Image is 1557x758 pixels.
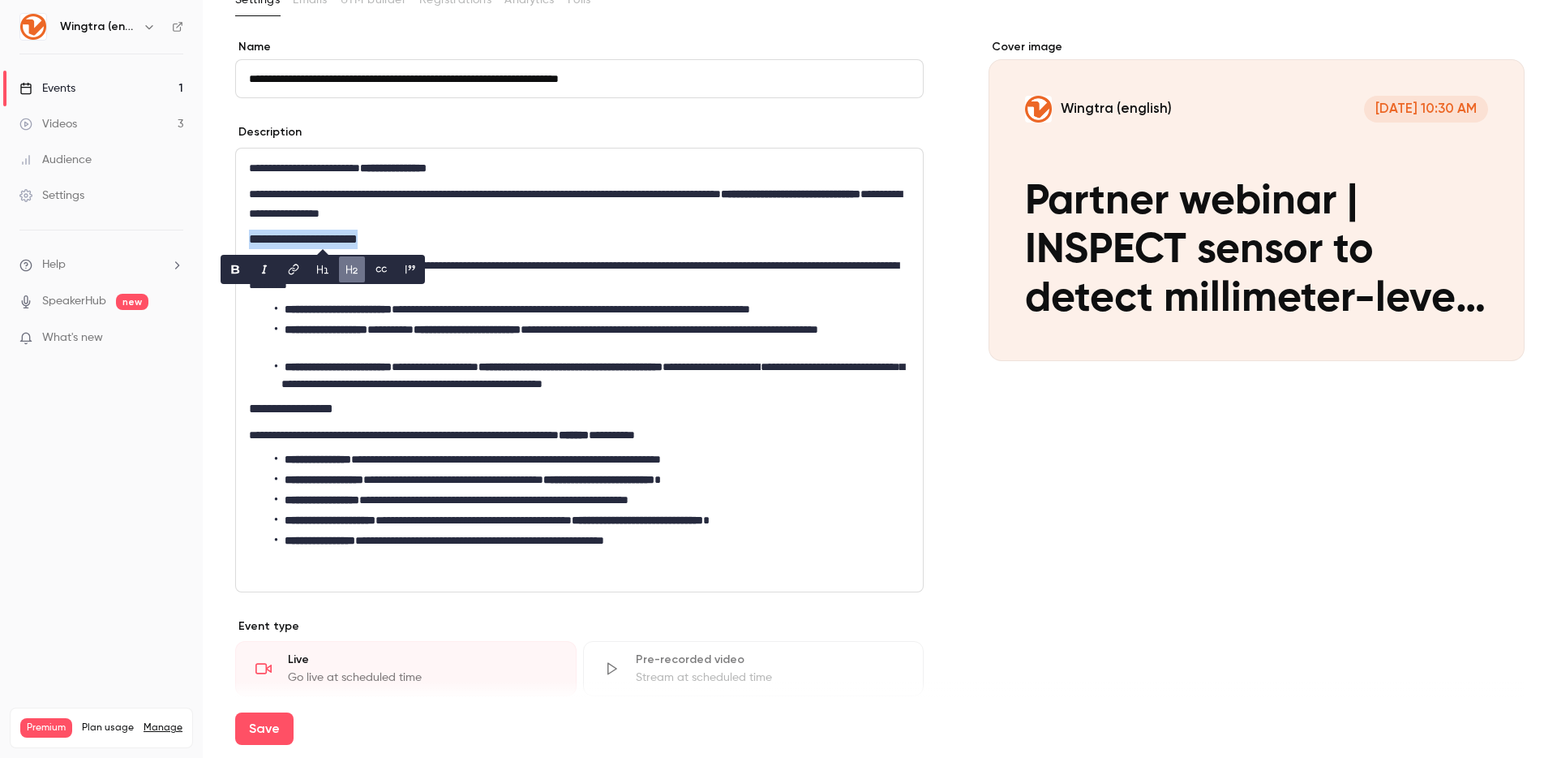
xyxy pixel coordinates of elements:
[288,670,556,686] div: Go live at scheduled time
[19,116,77,132] div: Videos
[636,670,904,686] div: Stream at scheduled time
[19,152,92,168] div: Audience
[235,124,302,140] label: Description
[989,39,1525,361] section: Cover image
[19,256,183,273] li: help-dropdown-opener
[116,294,148,310] span: new
[235,39,924,55] label: Name
[235,148,924,592] section: description
[251,256,277,282] button: italic
[583,641,924,696] div: Pre-recorded videoStream at scheduled time
[20,14,46,40] img: Wingtra (english)
[19,80,75,97] div: Events
[19,187,84,204] div: Settings
[989,39,1525,55] label: Cover image
[288,652,556,668] div: Live
[281,256,307,282] button: link
[164,331,183,346] iframe: Noticeable Trigger
[144,721,182,734] a: Manage
[82,721,134,734] span: Plan usage
[60,19,136,35] h6: Wingtra (english)
[42,293,106,310] a: SpeakerHub
[397,256,423,282] button: blockquote
[235,618,924,635] p: Event type
[636,652,904,668] div: Pre-recorded video
[222,256,248,282] button: bold
[236,149,923,592] div: editor
[42,329,103,347] span: What's new
[235,713,294,745] button: Save
[20,718,72,738] span: Premium
[235,641,577,696] div: LiveGo live at scheduled time
[42,256,66,273] span: Help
